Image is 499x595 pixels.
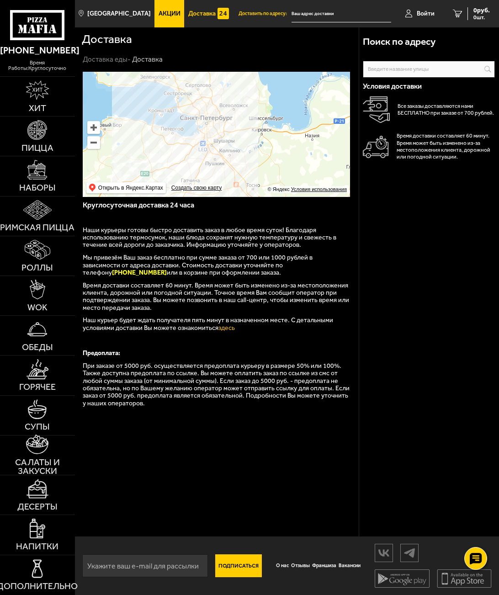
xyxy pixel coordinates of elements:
h3: Круглосуточная доставка 24 часа [83,202,351,214]
span: Пицца [21,143,53,153]
a: Франшиза [311,558,338,574]
img: Оплата доставки [363,96,390,123]
b: [PHONE_NUMBER] [112,269,167,276]
a: Отзывы [290,558,311,574]
img: Автомобиль доставки [363,136,389,158]
h3: Условия доставки [363,83,495,90]
span: При заказе от 5000 руб. осуществляется предоплата курьеру в размере 50% или 100%. Также доступна ... [83,362,350,407]
input: Ваш адрес доставки [292,5,391,22]
span: Акции [159,11,180,17]
span: Горячее [19,382,56,392]
input: Введите название улицы [363,61,495,78]
ymaps: Открыть в Яндекс.Картах [86,182,166,193]
span: Время доставки составляет 60 минут. Время может быть изменено из-за местоположения клиента, дорож... [83,282,349,312]
span: [GEOGRAPHIC_DATA] [87,11,151,17]
img: vk [375,545,393,561]
p: Время доставки составляет 60 минут. Время может быть изменено из-за местоположения клиента, дорож... [397,133,495,160]
p: Все заказы доставляются нами БЕСПЛАТНО при заказе от 700 рублей. [398,103,495,117]
span: Наши курьеры готовы быстро доставить заказ в любое время суток! Благодаря использованию термосумо... [83,226,336,249]
h3: Поиск по адресу [363,37,435,46]
span: Напитки [16,542,58,551]
span: Супы [25,422,50,431]
span: Наш курьер будет ждать получателя пять минут в назначенном месте. С детальными условиями доставки... [83,316,333,331]
span: Хит [29,104,46,113]
a: О нас [275,558,290,574]
span: Войти [417,11,435,17]
img: tg [401,545,418,561]
a: Создать свою карту [170,185,223,191]
input: Укажите ваш e-mail для рассылки [82,554,208,577]
span: WOK [27,303,48,312]
span: Наборы [19,183,56,192]
span: Доставить по адресу: [239,11,292,16]
ymaps: Открыть в Яндекс.Картах [98,182,163,193]
button: Подписаться [215,554,262,577]
span: Роллы [21,263,53,272]
span: Обеды [22,343,53,352]
span: 0 руб. [473,7,490,14]
span: Десерты [17,502,58,511]
div: Доставка [132,55,163,64]
span: Мы привезём Ваш заказ бесплатно при сумме заказа от 700 или 1000 рублей в зависимости от адреса д... [83,254,313,276]
a: Доставка еды- [83,55,131,64]
a: Условия использования [291,186,347,192]
ymaps: © Яндекс [268,186,290,192]
span: Доставка [188,11,216,17]
span: 0 шт. [473,15,490,20]
h1: Доставка [82,33,132,45]
b: Предоплата: [83,349,120,357]
a: здесь [218,324,235,332]
a: Вакансии [338,558,362,574]
img: 15daf4d41897b9f0e9f617042186c801.svg [218,8,229,20]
